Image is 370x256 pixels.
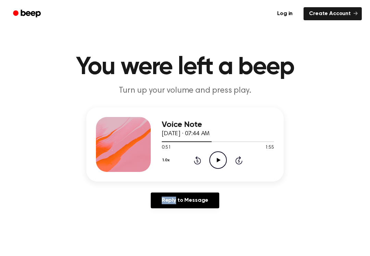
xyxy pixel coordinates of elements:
p: Turn up your volume and press play. [53,85,317,96]
a: Beep [8,7,47,21]
span: 0:51 [162,144,171,151]
span: 1:55 [265,144,274,151]
a: Create Account [304,7,362,20]
a: Reply to Message [151,193,219,208]
button: 1.0x [162,154,172,166]
h3: Voice Note [162,120,274,129]
h1: You were left a beep [10,55,360,80]
span: [DATE] · 07:44 AM [162,131,210,137]
a: Log in [270,6,299,22]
